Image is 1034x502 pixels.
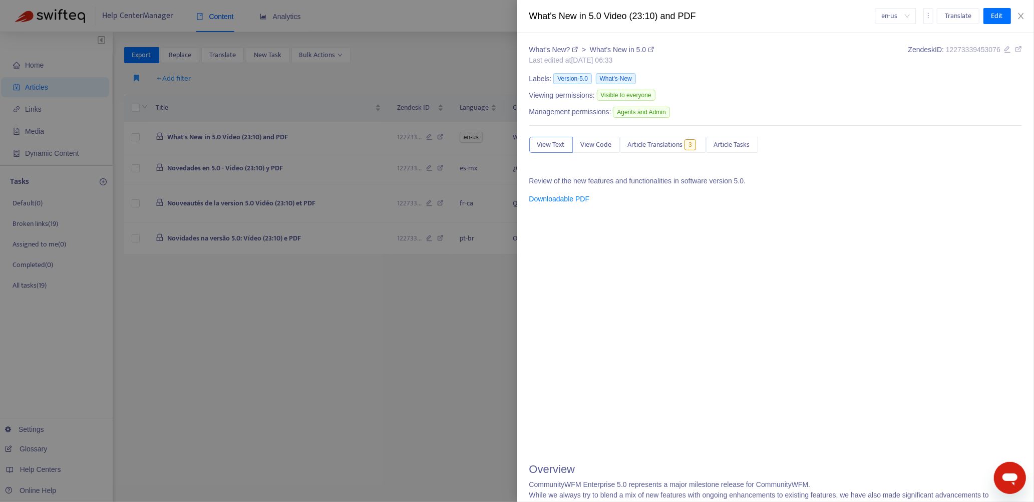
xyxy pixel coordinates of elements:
button: Article Tasks [706,137,758,153]
button: View Code [573,137,620,153]
span: View Code [581,139,612,150]
div: > [529,45,654,55]
span: What's-New [596,73,636,84]
span: Article Translations [628,139,683,150]
div: Zendesk ID: [908,45,1022,66]
span: more [925,12,932,19]
button: Close [1014,12,1028,21]
span: Labels: [529,74,552,84]
span: Translate [945,11,971,22]
span: Article Tasks [714,139,750,150]
p: Review of the new features and functionalities in software version 5.0. [529,176,1022,186]
span: 12273339453076 [946,46,1000,54]
span: Management permissions: [529,107,611,117]
span: Viewing permissions: [529,90,595,101]
button: more [923,8,933,24]
button: Edit [983,8,1011,24]
span: View Text [537,139,565,150]
a: What's New in 5.0 [590,46,654,54]
button: View Text [529,137,573,153]
span: Version-5.0 [553,73,592,84]
h1: Overview [529,463,1022,476]
span: Agents and Admin [613,107,669,118]
a: What's New? [529,46,580,54]
span: Visible to everyone [597,90,655,101]
button: Article Translations3 [620,137,706,153]
iframe: YouTube video player [529,212,850,452]
a: Downloadable PDF [529,195,590,203]
span: en-us [882,9,910,24]
span: close [1017,12,1025,20]
button: Translate [937,8,979,24]
iframe: Button to launch messaging window [994,462,1026,494]
span: Edit [991,11,1003,22]
span: 3 [684,139,696,150]
div: Last edited at [DATE] 06:33 [529,55,654,66]
div: What's New in 5.0 Video (23:10) and PDF [529,10,876,23]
